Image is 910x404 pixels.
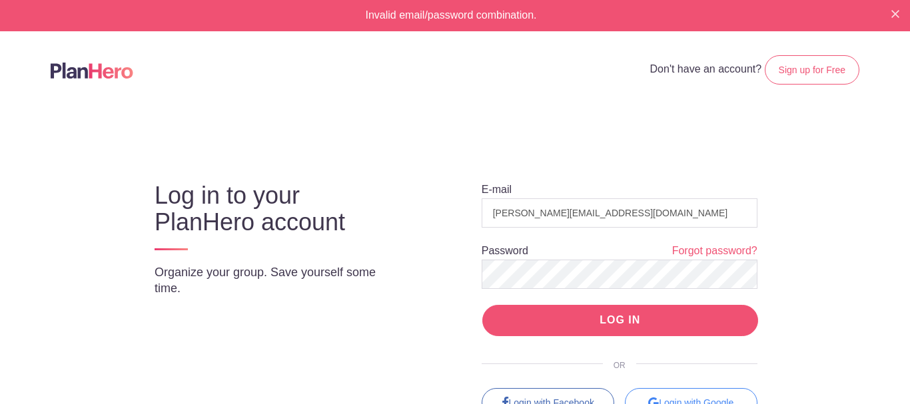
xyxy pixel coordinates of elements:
[672,244,757,259] a: Forgot password?
[482,246,528,256] label: Password
[765,55,859,85] a: Sign up for Free
[155,182,405,236] h3: Log in to your PlanHero account
[51,63,133,79] img: Logo main planhero
[891,8,899,19] button: Close
[891,10,899,18] img: X small white
[650,63,762,75] span: Don't have an account?
[155,264,405,296] p: Organize your group. Save yourself some time.
[482,198,757,228] input: e.g. julie@eventco.com
[603,361,636,370] span: OR
[482,184,512,195] label: E-mail
[482,305,758,336] input: LOG IN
